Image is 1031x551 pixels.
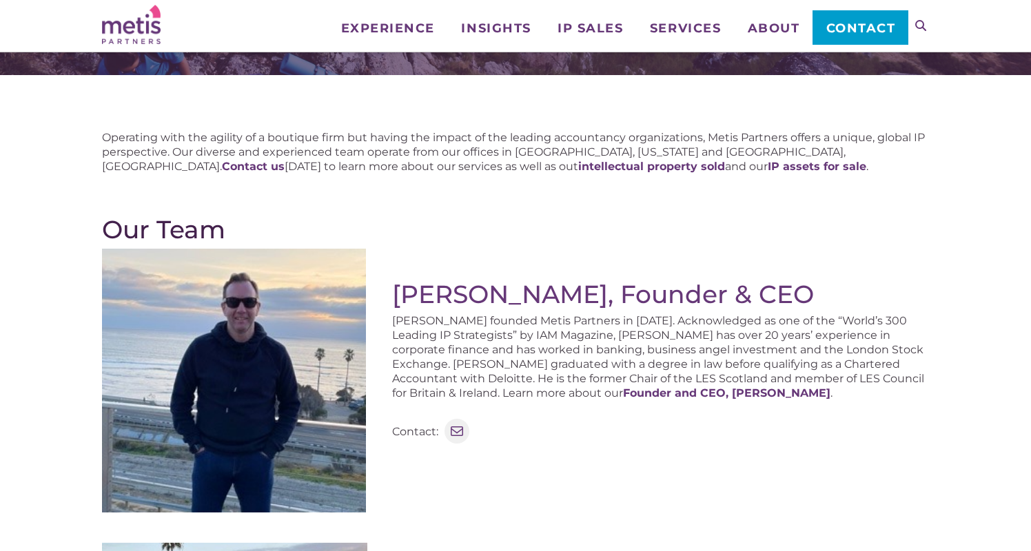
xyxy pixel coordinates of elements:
a: Contact us [222,160,285,173]
a: Founder and CEO, [PERSON_NAME] [623,386,830,399]
a: intellectual property sold [578,160,725,173]
p: Contact: [392,424,438,439]
span: IP Sales [558,22,623,34]
span: About [748,22,800,34]
a: [PERSON_NAME], Founder & CEO [392,279,814,309]
h2: Our Team [102,215,929,244]
span: Experience [341,22,435,34]
p: [PERSON_NAME] founded Metis Partners in [DATE]. Acknowledged as one of the “World’s 300 Leading I... [392,313,929,400]
a: IP assets for sale [768,160,866,173]
span: Services [650,22,721,34]
a: Contact [813,10,908,45]
span: Contact [826,22,896,34]
span: Insights [461,22,531,34]
p: Operating with the agility of a boutique firm but having the impact of the leading accountancy or... [102,130,929,174]
img: Metis Partners [102,5,161,44]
